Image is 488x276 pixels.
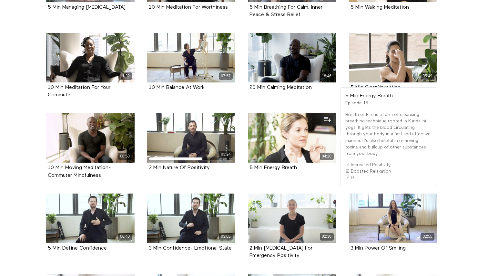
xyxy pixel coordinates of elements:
[345,162,432,181] p: ☑ Increased Positivity ☑ Boosted Relaxation ☑ D...
[46,194,135,243] a: 5 Min Define Confidence 06:40
[118,72,132,80] div: 11:32
[219,72,233,80] div: 07:57
[147,33,236,82] a: 10 Min Balance At Work 07:57
[219,151,233,158] div: 03:24
[345,101,368,105] span: Episode 15
[219,233,233,240] div: 03:05
[248,33,336,82] a: 20 Min Calming Meditation 18:46
[351,85,401,90] a: 5 Min Clear Your Mind
[321,115,333,124] button: Add to my list
[118,233,132,240] div: 06:40
[48,85,110,97] a: 10 Min Meditation For Your Commute
[46,113,135,163] a: 10 Min Moving Meditation- Commuter Mindfulness 08:58
[48,246,107,251] a: 5 Min Define Confidence
[248,194,336,243] a: 2 Min Deep Breathing For Emergency Positivity 02:30
[149,5,228,10] a: 10 Min Meditation For Worthiness
[48,5,126,10] a: 5 Min Managing [MEDICAL_DATA]
[349,33,437,82] a: 5 Min Clear Your Mind 05:49
[249,165,297,170] strong: 5 Min Energy Breath
[249,165,297,170] a: 5 Min Energy Breath
[349,194,437,243] a: 3 Min Power Of Smiling 02:55
[118,153,132,160] div: 08:58
[351,246,406,251] a: 3 Min Power Of Smiling
[48,165,111,177] a: 10 Min Moving Meditation- Commuter Mindfulness
[249,85,312,90] a: 20 Min Calming Meditation
[345,111,432,157] p: Breath of Fire is a form of cleansing breathing technique rooted in Kundalini yoga. It gets the b...
[149,246,232,251] a: 3 Min Confidence- Emotional State
[48,5,126,10] strong: 5 Min Managing Brain Fog
[320,153,334,160] div: 04:20
[249,246,312,258] strong: 2 Min Deep Breathing For Emergency Positivity
[48,85,110,98] strong: 10 Min Meditation For Your Commute
[351,5,409,10] a: 5 Min Walking Meditation
[147,194,236,243] a: 3 Min Confidence- Emotional State 03:05
[147,113,236,163] a: 3 Min Nature Of Positivity 03:24
[320,72,334,80] div: 18:46
[149,165,210,170] strong: 3 Min Nature Of Positivity
[421,233,434,240] div: 02:55
[345,93,393,99] strong: 5 Min Energy Breath
[248,113,336,163] a: 5 Min Energy Breath 04:20
[149,165,210,170] a: 3 Min Nature Of Positivity
[149,85,205,90] a: 10 Min Balance At Work
[46,33,135,82] a: 10 Min Meditation For Your Commute 11:32
[421,72,434,80] div: 05:49
[249,5,322,17] a: 5 Min Breathing For Calm, Inner Peace & Stress Relief
[320,233,334,240] div: 02:30
[249,246,312,258] a: 2 Min [MEDICAL_DATA] For Emergency Positivity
